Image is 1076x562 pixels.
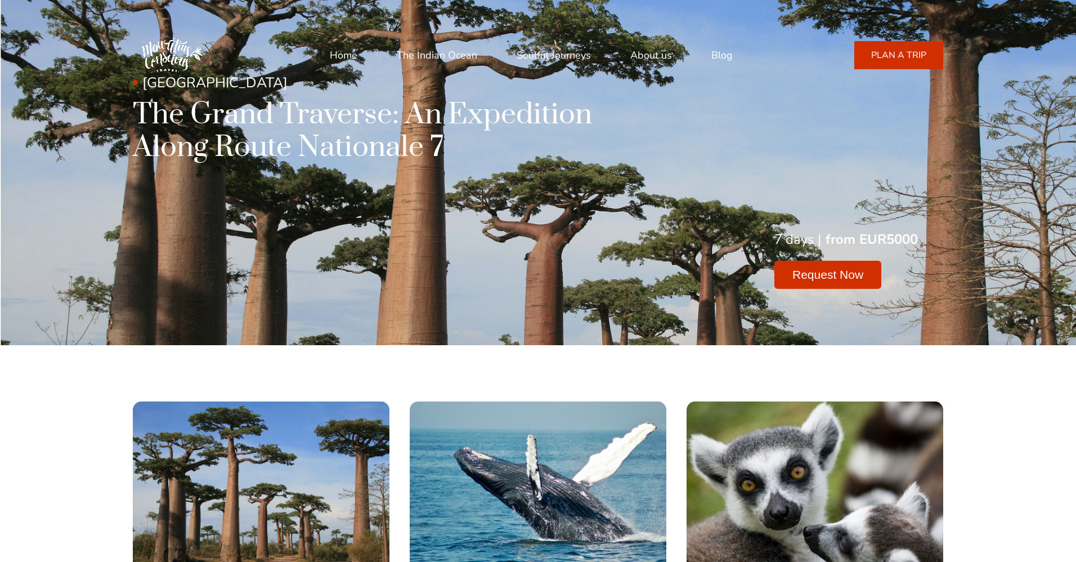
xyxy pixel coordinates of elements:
a: The Indian Ocean [397,42,477,69]
a: PLAN A TRIP [854,41,943,69]
div: 7 days | [774,230,821,249]
div: from EUR5000 [826,230,918,249]
a: Soulful Journeys [517,42,591,69]
a: Home [330,42,357,69]
h1: The Grand Traverse: An Expedition Along Route Nationale 7 [133,99,617,163]
button: Request Now [774,261,881,289]
a: Blog [711,42,733,69]
a: About us [630,42,672,69]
